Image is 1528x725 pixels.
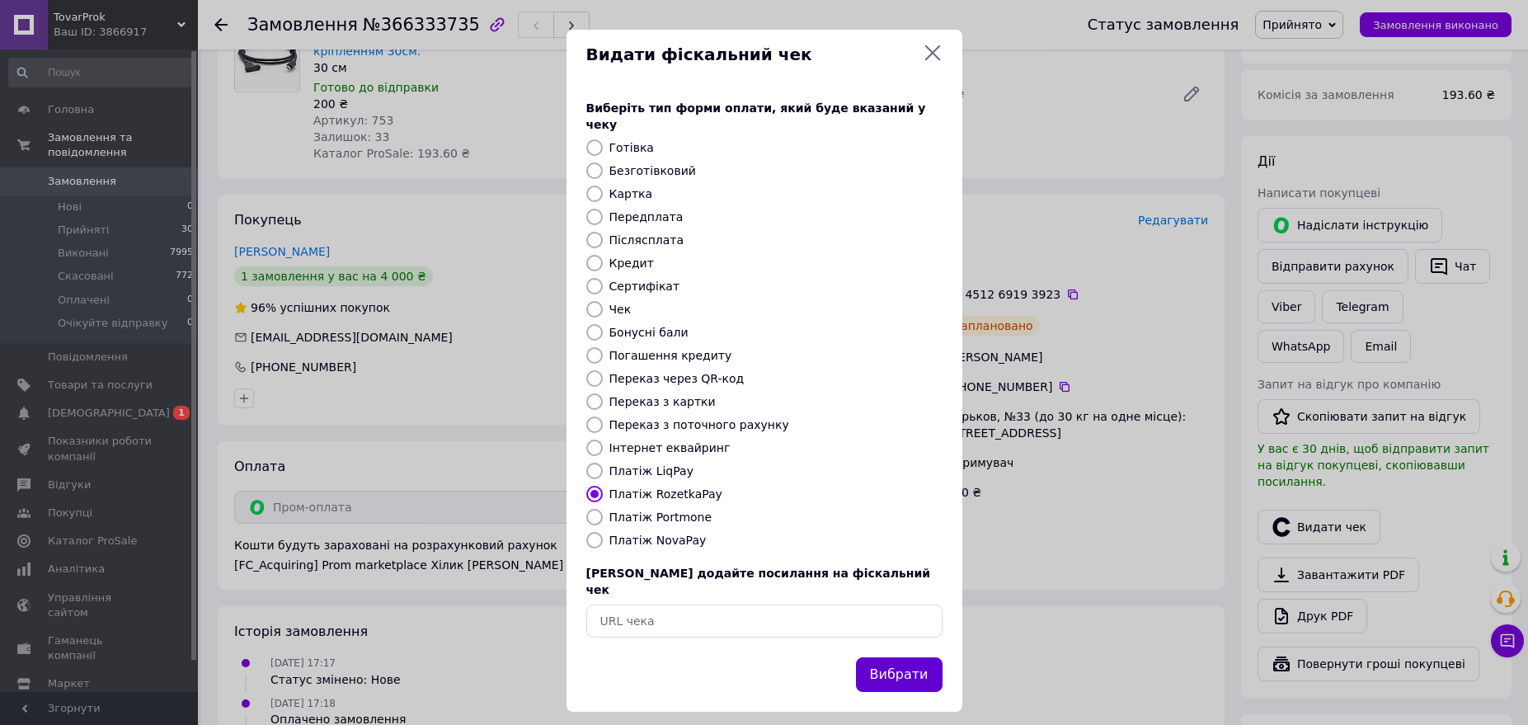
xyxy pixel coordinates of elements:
[609,257,654,270] label: Кредит
[609,395,716,408] label: Переказ з картки
[609,187,653,200] label: Картка
[856,657,943,693] button: Вибрати
[609,418,789,431] label: Переказ з поточного рахунку
[609,210,684,224] label: Передплата
[609,464,693,478] label: Платіж LiqPay
[586,101,926,131] span: Виберіть тип форми оплати, який буде вказаний у чеку
[609,441,731,454] label: Інтернет еквайринг
[609,233,684,247] label: Післясплата
[609,326,689,339] label: Бонусні бали
[609,280,680,293] label: Сертифікат
[609,372,745,385] label: Переказ через QR-код
[609,534,707,547] label: Платіж NovaPay
[609,164,696,177] label: Безготівковий
[609,511,712,524] label: Платіж Portmone
[609,349,732,362] label: Погашення кредиту
[586,567,931,596] span: [PERSON_NAME] додайте посилання на фіскальний чек
[609,141,654,154] label: Готівка
[586,43,916,67] span: Видати фіскальний чек
[586,605,943,638] input: URL чека
[609,303,632,316] label: Чек
[609,487,722,501] label: Платіж RozetkaPay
